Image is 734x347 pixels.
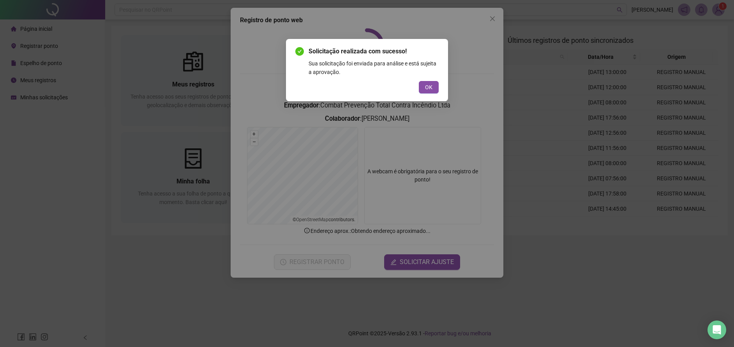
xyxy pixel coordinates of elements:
[708,321,726,339] div: Open Intercom Messenger
[425,83,432,92] span: OK
[309,47,439,56] span: Solicitação realizada com sucesso!
[419,81,439,93] button: OK
[309,59,439,76] div: Sua solicitação foi enviada para análise e está sujeita a aprovação.
[295,47,304,56] span: check-circle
